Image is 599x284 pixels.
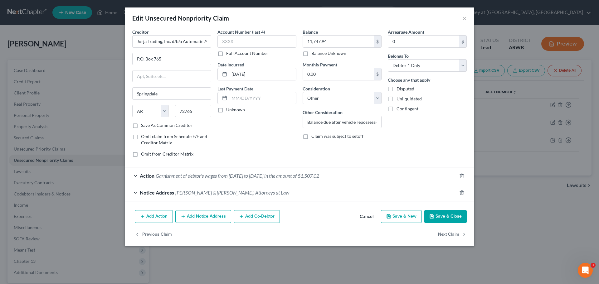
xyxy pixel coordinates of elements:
[226,50,268,56] label: Full Account Number
[226,107,245,113] label: Unknown
[388,53,409,59] span: Belongs To
[303,116,381,128] input: Specify...
[229,92,296,104] input: MM/DD/YYYY
[459,36,466,47] div: $
[141,122,192,128] label: Save As Common Creditor
[462,14,467,22] button: ×
[374,68,381,80] div: $
[217,85,253,92] label: Last Payment Date
[132,35,211,48] input: Search creditor by name...
[217,61,244,68] label: Date Incurred
[303,61,337,68] label: Monthly Payment
[133,88,211,99] input: Enter city...
[438,228,467,241] button: Next Claim
[303,85,330,92] label: Consideration
[311,133,363,139] span: Claim was subject to setoff
[303,36,374,47] input: 0.00
[156,173,319,179] span: Garnishment of debtor's wages from [DATE] to [DATE] in the amount of $1,507.02
[303,29,318,35] label: Balance
[217,29,265,35] label: Account Number (last 4)
[132,14,229,22] div: Edit Unsecured Nonpriority Claim
[175,210,231,223] button: Add Notice Address
[140,173,154,179] span: Action
[374,36,381,47] div: $
[388,36,459,47] input: 0.00
[133,53,211,65] input: Enter address...
[229,68,296,80] input: MM/DD/YYYY
[135,210,173,223] button: Add Action
[397,96,422,101] span: Unliquidated
[141,151,193,156] span: Omit from Creditor Matrix
[388,29,424,35] label: Arrearage Amount
[140,190,174,195] span: Notice Address
[397,106,418,111] span: Contingent
[135,228,172,241] button: Previous Claim
[141,134,207,145] span: Omit claim from Schedule E/F and Creditor Matrix
[311,50,346,56] label: Balance Unknown
[175,190,289,195] span: [PERSON_NAME] & [PERSON_NAME], Attorneys at Law
[397,86,414,91] span: Disputed
[303,109,343,116] label: Other Consideration
[355,211,378,223] button: Cancel
[234,210,280,223] button: Add Co-Debtor
[175,105,212,117] input: Enter zip...
[591,263,596,268] span: 1
[132,29,149,35] span: Creditor
[388,77,430,83] label: Choose any that apply
[578,263,593,278] iframe: Intercom live chat
[424,210,467,223] button: Save & Close
[217,35,296,48] input: XXXX
[133,70,211,82] input: Apt, Suite, etc...
[303,68,374,80] input: 0.00
[381,210,422,223] button: Save & New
